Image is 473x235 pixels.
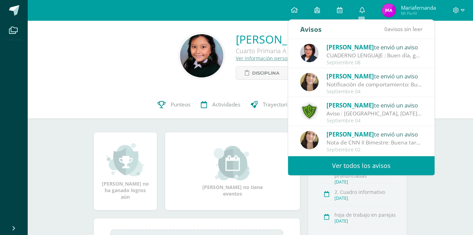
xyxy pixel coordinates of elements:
img: event_small.png [214,146,251,180]
img: achievement_small.png [106,142,144,177]
div: te envió un aviso [327,72,423,81]
span: Punteos [171,101,190,108]
div: Aviso : Guatemala, 4 de septiembre de 2025. Estimados padres y madres de familia: Que el Señor le... [327,110,423,117]
a: Punteos [152,91,196,119]
div: Septiembre 02 [327,147,423,153]
a: Ver todos los avisos [288,156,435,175]
div: te envió un aviso [327,43,423,51]
img: 4633901d8e4c43afbaf195002a997c0d.png [300,73,319,91]
span: avisos sin leer [384,25,422,33]
div: te envió un aviso [327,130,423,139]
span: Mi Perfil [401,10,436,16]
div: hoja de trabajo en parejas [334,211,396,218]
span: Disciplina [252,67,279,79]
div: CUADERNO LENGUAJE : Buen día, gusto en saludarle, deseo que sus actividades esten siendo de bendi... [327,51,423,59]
span: Maríafernanda [401,4,436,11]
div: [DATE] [334,195,396,201]
span: Trayectoria [263,101,291,108]
a: Ver información personal... [236,55,299,62]
span: [PERSON_NAME] [327,101,374,109]
div: te envió un aviso [327,101,423,110]
img: fb2687182d19dbd150e2a1a75ab4cf67.png [382,3,396,17]
div: Septiembre 04 [327,118,423,124]
a: Actividades [196,91,246,119]
img: 2f0b49565eb0499f85419ad05f92b1a1.png [300,44,319,62]
a: [PERSON_NAME] [236,32,322,47]
div: Nota de CNN II Bimestre: Buena tarde estimados padres de familia, me pongo en comunicación con us... [327,139,423,147]
span: [PERSON_NAME] [327,72,374,80]
div: 2. Cuadro informativo [334,189,396,195]
div: [DATE] [334,218,396,224]
span: [PERSON_NAME] [327,130,374,138]
span: 0 [384,25,387,33]
span: Actividades [212,101,240,108]
div: Septiembre 08 [327,60,423,66]
div: Notificación de comportamiento: Buena tarde estimados padres de familia, por este medio me permit... [327,81,423,88]
div: Septiembre 04 [327,89,423,95]
div: [PERSON_NAME] no tiene eventos [198,146,267,197]
div: Avisos [300,20,322,39]
img: 4633901d8e4c43afbaf195002a997c0d.png [300,131,319,149]
img: 6f5ff69043559128dc4baf9e9c0f15a0.png [300,102,319,120]
a: Trayectoria [246,91,296,119]
div: [DATE] [334,179,396,185]
div: Cuarto Primaria A [236,47,322,55]
a: Disciplina [236,66,288,80]
span: [PERSON_NAME] [327,43,374,51]
div: [PERSON_NAME] no ha ganado logros aún [101,142,150,200]
img: 48d59f0aecd4bf200281c208b3c2701d.png [180,34,223,77]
